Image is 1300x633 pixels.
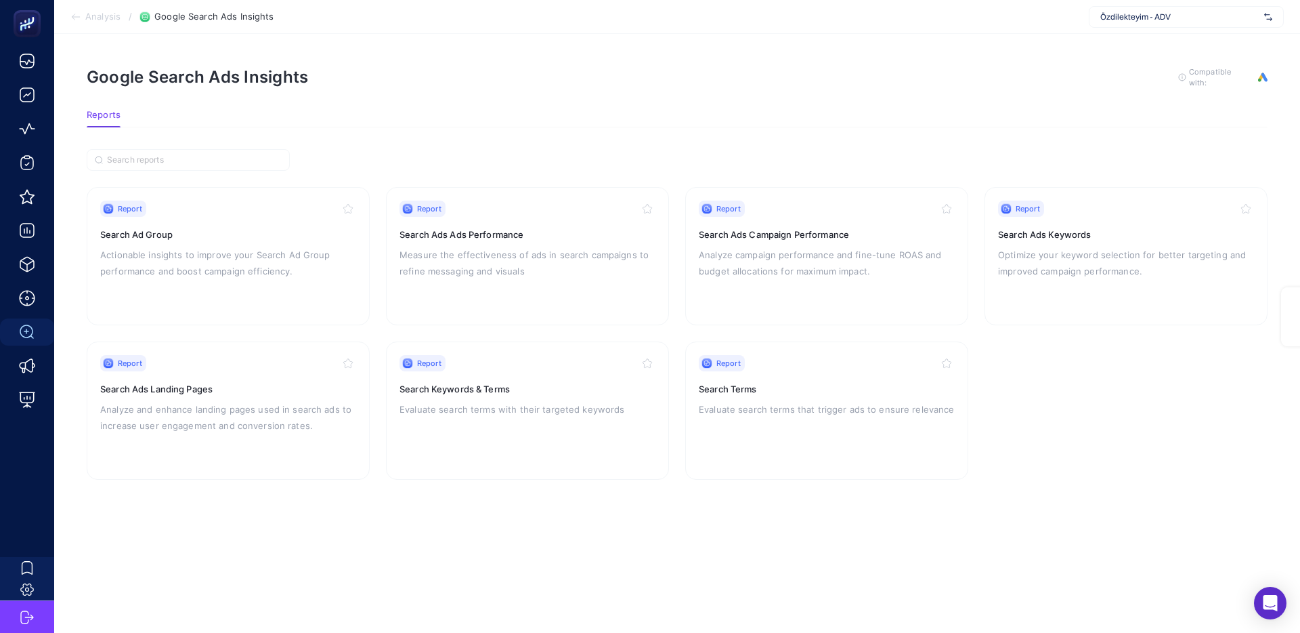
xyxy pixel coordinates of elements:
input: Search [107,155,282,165]
button: Reports [87,110,121,127]
h1: Google Search Ads Insights [87,67,308,87]
span: Report [716,203,741,214]
div: Open Intercom Messenger [1254,587,1286,619]
a: ReportSearch Ads Campaign PerformanceAnalyze campaign performance and fine-tune ROAS and budget a... [685,187,968,325]
h3: Search Keywords & Terms [399,382,655,396]
a: ReportSearch Ads Landing PagesAnalyze and enhance landing pages used in search ads to increase us... [87,342,370,480]
a: ReportSearch Ads KeywordsOptimize your keyword selection for better targeting and improved campai... [984,187,1267,325]
span: Özdilekteyim - ADV [1100,12,1259,22]
p: Actionable insights to improve your Search Ad Group performance and boost campaign efficiency. [100,247,356,279]
p: Analyze campaign performance and fine-tune ROAS and budget allocations for maximum impact. [699,247,955,279]
span: Report [118,203,142,214]
span: Analysis [85,12,121,22]
p: Optimize your keyword selection for better targeting and improved campaign performance. [998,247,1254,279]
h3: Search Ads Ads Performance [399,228,655,241]
span: Report [1016,203,1040,214]
span: Report [417,203,441,214]
p: Analyze and enhance landing pages used in search ads to increase user engagement and conversion r... [100,401,356,434]
p: Evaluate search terms that trigger ads to ensure relevance [699,401,955,417]
a: ReportSearch Ad GroupActionable insights to improve your Search Ad Group performance and boost ca... [87,187,370,325]
p: Measure the effectiveness of ads in search campaigns to refine messaging and visuals [399,247,655,279]
span: Report [118,358,142,369]
h3: Search Ads Keywords [998,228,1254,241]
h3: Search Ads Landing Pages [100,382,356,396]
a: ReportSearch TermsEvaluate search terms that trigger ads to ensure relevance [685,342,968,480]
span: Google Search Ads Insights [154,12,274,22]
h3: Search Ad Group [100,228,356,241]
a: ReportSearch Ads Ads PerformanceMeasure the effectiveness of ads in search campaigns to refine me... [386,187,669,325]
span: Compatible with: [1189,66,1250,88]
p: Evaluate search terms with their targeted keywords [399,401,655,417]
span: Reports [87,110,121,121]
h3: Search Ads Campaign Performance [699,228,955,241]
a: ReportSearch Keywords & TermsEvaluate search terms with their targeted keywords [386,342,669,480]
span: / [129,11,132,22]
img: svg%3e [1264,10,1272,24]
span: Report [716,358,741,369]
span: Report [417,358,441,369]
h3: Search Terms [699,382,955,396]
